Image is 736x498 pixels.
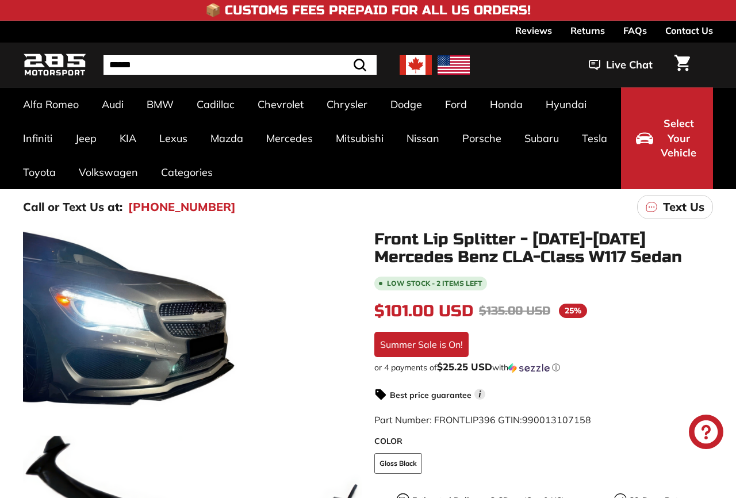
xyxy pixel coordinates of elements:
[23,198,122,216] p: Call or Text Us at:
[570,21,605,40] a: Returns
[665,21,713,40] a: Contact Us
[255,121,324,155] a: Mercedes
[11,121,64,155] a: Infiniti
[534,87,598,121] a: Hyundai
[663,198,704,216] p: Text Us
[128,198,236,216] a: [PHONE_NUMBER]
[374,435,713,447] label: COLOR
[637,195,713,219] a: Text Us
[374,362,713,373] div: or 4 payments of$25.25 USDwithSezzle Click to learn more about Sezzle
[205,3,531,17] h4: 📦 Customs Fees Prepaid for All US Orders!
[103,55,377,75] input: Search
[559,304,587,318] span: 25%
[513,121,570,155] a: Subaru
[90,87,135,121] a: Audi
[374,362,713,373] div: or 4 payments of with
[324,121,395,155] a: Mitsubishi
[246,87,315,121] a: Chevrolet
[478,87,534,121] a: Honda
[374,301,473,321] span: $101.00 USD
[668,45,697,85] a: Cart
[199,121,255,155] a: Mazda
[508,363,550,373] img: Sezzle
[621,87,713,189] button: Select Your Vehicle
[479,304,550,318] span: $135.00 USD
[374,332,469,357] div: Summer Sale is On!
[623,21,647,40] a: FAQs
[574,51,668,79] button: Live Chat
[11,87,90,121] a: Alfa Romeo
[606,58,653,72] span: Live Chat
[379,87,434,121] a: Dodge
[148,121,199,155] a: Lexus
[522,414,591,426] span: 990013107158
[185,87,246,121] a: Cadillac
[437,361,492,373] span: $25.25 USD
[149,155,224,189] a: Categories
[387,280,482,287] span: Low stock - 2 items left
[135,87,185,121] a: BMW
[570,121,619,155] a: Tesla
[451,121,513,155] a: Porsche
[11,155,67,189] a: Toyota
[64,121,108,155] a: Jeep
[515,21,552,40] a: Reviews
[108,121,148,155] a: KIA
[23,52,86,79] img: Logo_285_Motorsport_areodynamics_components
[374,231,713,266] h1: Front Lip Splitter - [DATE]-[DATE] Mercedes Benz CLA-Class W117 Sedan
[67,155,149,189] a: Volkswagen
[390,390,471,400] strong: Best price guarantee
[395,121,451,155] a: Nissan
[434,87,478,121] a: Ford
[474,389,485,400] span: i
[374,414,591,426] span: Part Number: FRONTLIP396 GTIN:
[659,116,698,160] span: Select Your Vehicle
[685,415,727,452] inbox-online-store-chat: Shopify online store chat
[315,87,379,121] a: Chrysler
